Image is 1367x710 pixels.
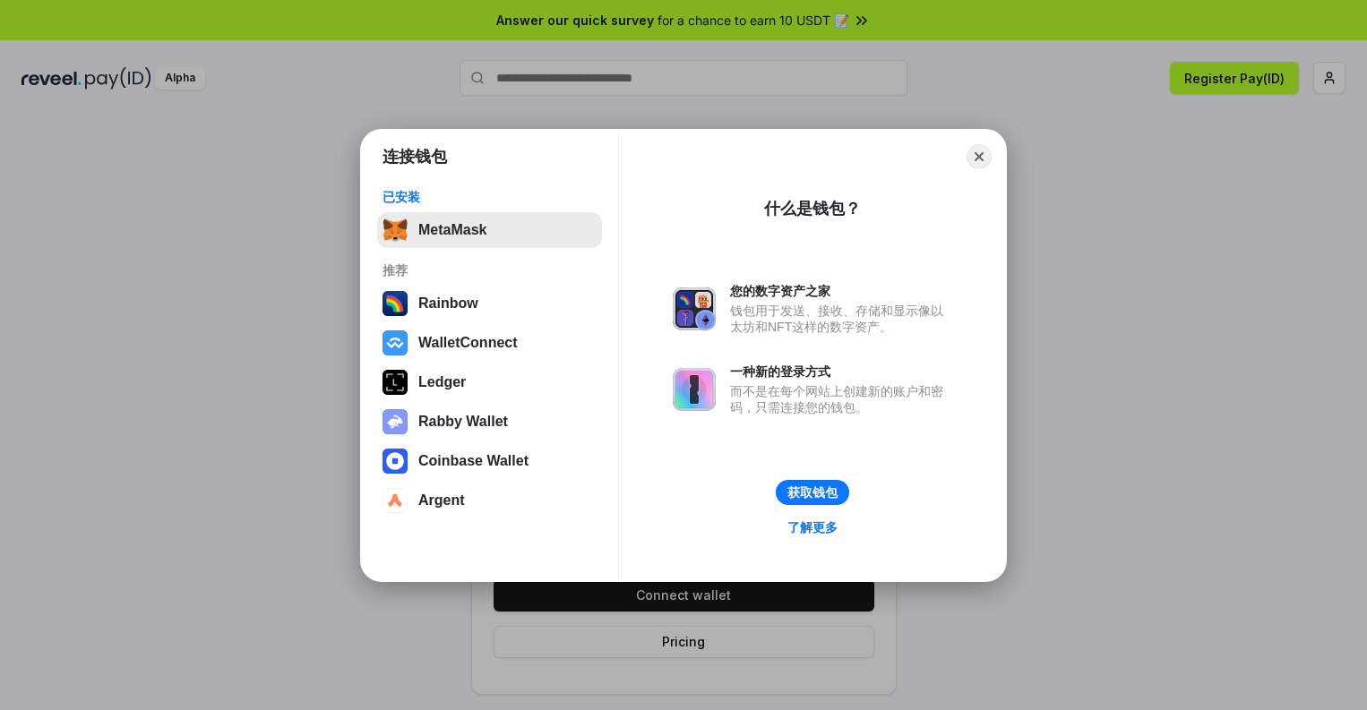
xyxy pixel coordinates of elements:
img: svg+xml,%3Csvg%20xmlns%3D%22http%3A%2F%2Fwww.w3.org%2F2000%2Fsvg%22%20fill%3D%22none%22%20viewBox... [673,368,716,411]
img: svg+xml,%3Csvg%20width%3D%2228%22%20height%3D%2228%22%20viewBox%3D%220%200%2028%2028%22%20fill%3D... [383,449,408,474]
h1: 连接钱包 [383,146,447,167]
img: svg+xml,%3Csvg%20width%3D%2228%22%20height%3D%2228%22%20viewBox%3D%220%200%2028%2028%22%20fill%3D... [383,488,408,513]
img: svg+xml,%3Csvg%20fill%3D%22none%22%20height%3D%2233%22%20viewBox%3D%220%200%2035%2033%22%20width%... [383,218,408,243]
a: 了解更多 [777,516,848,539]
button: WalletConnect [377,325,602,361]
div: Ledger [418,374,466,390]
div: Rabby Wallet [418,414,508,430]
div: 而不是在每个网站上创建新的账户和密码，只需连接您的钱包。 [730,383,952,415]
button: Close [967,144,992,169]
div: 了解更多 [787,519,838,535]
div: 已安装 [383,189,597,205]
div: Coinbase Wallet [418,453,529,469]
button: 获取钱包 [776,480,849,505]
div: 一种新的登录方式 [730,364,952,380]
div: WalletConnect [418,335,518,351]
div: Rainbow [418,295,478,312]
div: 钱包用于发送、接收、存储和显示像以太坊和NFT这样的数字资产。 [730,303,952,335]
button: MetaMask [377,212,602,248]
img: svg+xml,%3Csvg%20xmlns%3D%22http%3A%2F%2Fwww.w3.org%2F2000%2Fsvg%22%20fill%3D%22none%22%20viewBox... [383,409,408,434]
div: 您的数字资产之家 [730,283,952,299]
div: 获取钱包 [787,484,838,500]
div: MetaMask [418,222,486,238]
img: svg+xml,%3Csvg%20width%3D%22120%22%20height%3D%22120%22%20viewBox%3D%220%200%20120%20120%22%20fil... [383,291,408,316]
button: Ledger [377,364,602,400]
button: Coinbase Wallet [377,443,602,479]
div: 推荐 [383,262,597,278]
button: Rabby Wallet [377,404,602,440]
button: Rainbow [377,286,602,321]
img: svg+xml,%3Csvg%20xmlns%3D%22http%3A%2F%2Fwww.w3.org%2F2000%2Fsvg%22%20width%3D%2228%22%20height%3... [383,370,408,395]
img: svg+xml,%3Csvg%20width%3D%2228%22%20height%3D%2228%22%20viewBox%3D%220%200%2028%2028%22%20fill%3D... [383,330,408,355]
div: Argent [418,492,465,509]
img: svg+xml,%3Csvg%20xmlns%3D%22http%3A%2F%2Fwww.w3.org%2F2000%2Fsvg%22%20fill%3D%22none%22%20viewBox... [673,287,716,330]
div: 什么是钱包？ [764,198,861,219]
button: Argent [377,483,602,518]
